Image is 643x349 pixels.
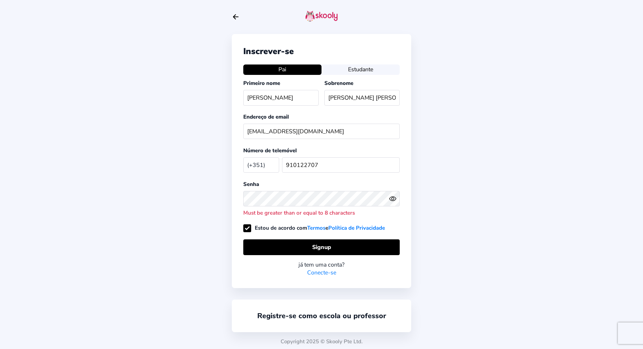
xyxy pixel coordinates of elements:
[324,80,353,87] label: Sobrenome
[243,147,297,154] label: Número de telemóvel
[243,90,319,105] input: Your first name
[243,261,400,269] div: já tem uma conta?
[328,224,385,231] a: Política de Privacidade
[243,124,400,139] input: Your email address
[324,90,400,105] input: Your last name
[305,10,338,22] img: skooly-logo.png
[243,80,280,87] label: Primeiro nome
[307,269,336,277] a: Conecte-se
[243,209,400,216] div: Must be greater than or equal to 8 characters
[243,224,385,231] label: Estou de acordo com e
[243,113,289,120] label: Endereço de email
[307,224,325,231] a: Termos
[257,311,386,321] a: Registre-se como escola ou professor
[389,195,400,202] button: eye outlineeye off outline
[321,64,400,75] button: Estudante
[232,13,240,21] button: arrow back outline
[389,195,396,202] ion-icon: eye outline
[243,181,259,188] label: Senha
[243,64,321,75] button: Pai
[243,46,400,57] div: Inscrever-se
[243,239,400,255] button: Signup
[282,157,400,173] input: Your mobile number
